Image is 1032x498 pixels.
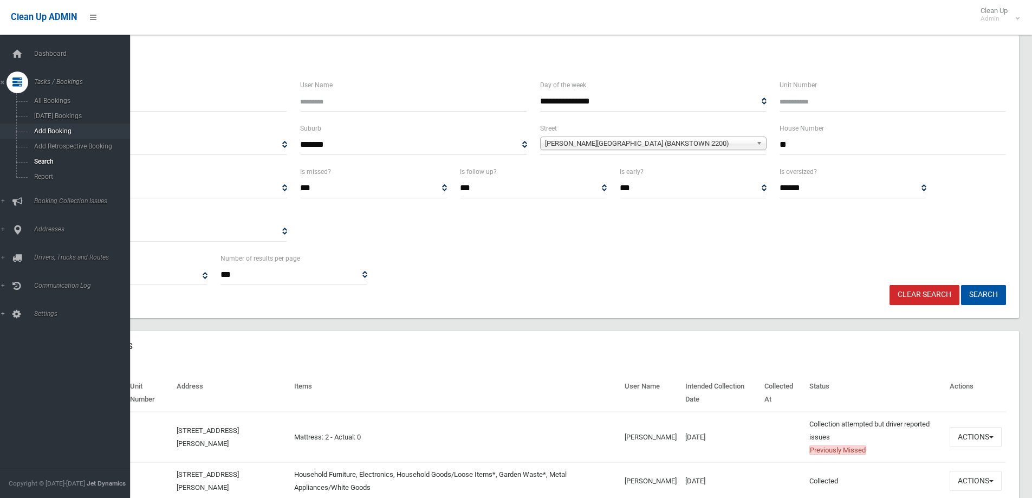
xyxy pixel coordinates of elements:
[540,79,586,91] label: Day of the week
[809,445,866,455] span: Previously Missed
[681,374,760,412] th: Intended Collection Date
[126,374,172,412] th: Unit Number
[300,166,331,178] label: Is missed?
[780,122,824,134] label: House Number
[31,254,138,261] span: Drivers, Trucks and Routes
[31,127,129,135] span: Add Booking
[172,374,290,412] th: Address
[300,122,321,134] label: Suburb
[620,166,644,178] label: Is early?
[31,158,129,165] span: Search
[460,166,497,178] label: Is follow up?
[805,412,945,463] td: Collection attempted but driver reported issues
[31,173,129,180] span: Report
[31,97,129,105] span: All Bookings
[975,7,1018,23] span: Clean Up
[961,285,1006,305] button: Search
[31,282,138,289] span: Communication Log
[31,197,138,205] span: Booking Collection Issues
[780,166,817,178] label: Is oversized?
[31,50,138,57] span: Dashboard
[981,15,1008,23] small: Admin
[290,374,620,412] th: Items
[31,143,129,150] span: Add Retrospective Booking
[890,285,959,305] a: Clear Search
[300,79,333,91] label: User Name
[681,412,760,463] td: [DATE]
[760,374,805,412] th: Collected At
[620,374,681,412] th: User Name
[780,79,817,91] label: Unit Number
[87,480,126,487] strong: Jet Dynamics
[945,374,1006,412] th: Actions
[290,412,620,463] td: Mattress: 2 - Actual: 0
[31,225,138,233] span: Addresses
[9,480,85,487] span: Copyright © [DATE]-[DATE]
[31,310,138,318] span: Settings
[177,426,239,448] a: [STREET_ADDRESS][PERSON_NAME]
[177,470,239,491] a: [STREET_ADDRESS][PERSON_NAME]
[31,112,129,120] span: [DATE] Bookings
[31,78,138,86] span: Tasks / Bookings
[545,137,752,150] span: [PERSON_NAME][GEOGRAPHIC_DATA] (BANKSTOWN 2200)
[805,374,945,412] th: Status
[950,471,1002,491] button: Actions
[11,12,77,22] span: Clean Up ADMIN
[950,427,1002,447] button: Actions
[540,122,557,134] label: Street
[220,253,300,264] label: Number of results per page
[620,412,681,463] td: [PERSON_NAME]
